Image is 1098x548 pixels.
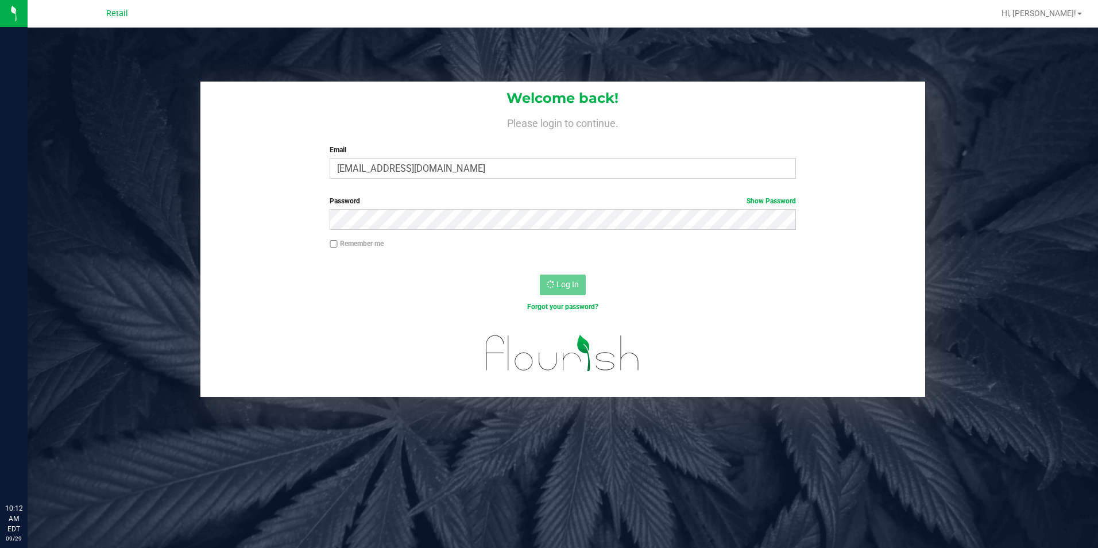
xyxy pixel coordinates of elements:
span: Log In [556,280,579,289]
p: 10:12 AM EDT [5,503,22,534]
input: Remember me [330,240,338,248]
button: Log In [540,275,586,295]
a: Show Password [747,197,796,205]
label: Email [330,145,796,155]
label: Remember me [330,238,384,249]
h1: Welcome back! [200,91,926,106]
p: 09/29 [5,534,22,543]
img: flourish_logo.svg [472,324,654,383]
a: Forgot your password? [527,303,598,311]
span: Retail [106,9,128,18]
span: Hi, [PERSON_NAME]! [1002,9,1076,18]
span: Password [330,197,360,205]
h4: Please login to continue. [200,115,926,129]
